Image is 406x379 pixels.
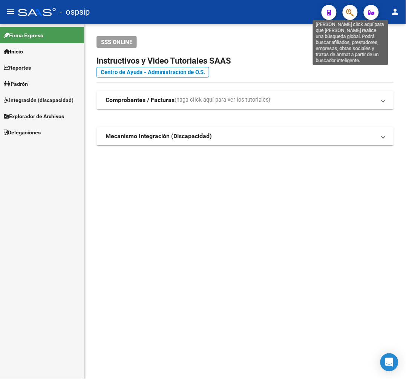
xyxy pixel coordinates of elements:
[4,64,31,72] span: Reportes
[4,47,23,56] span: Inicio
[106,96,175,104] strong: Comprobantes / Facturas
[4,112,64,120] span: Explorador de Archivos
[380,353,398,371] div: Open Intercom Messenger
[97,67,209,78] a: Centro de Ayuda - Administración de O.S.
[4,31,43,40] span: Firma Express
[97,91,394,109] mat-expansion-panel-header: Comprobantes / Facturas(haga click aquí para ver los tutoriales)
[106,132,212,140] strong: Mecanismo Integración (Discapacidad)
[6,7,15,16] mat-icon: menu
[97,36,137,48] button: SSS ONLINE
[60,4,90,20] span: - ospsip
[4,96,74,104] span: Integración (discapacidad)
[97,127,394,145] mat-expansion-panel-header: Mecanismo Integración (Discapacidad)
[4,80,28,88] span: Padrón
[97,54,394,68] h2: Instructivos y Video Tutoriales SAAS
[391,7,400,16] mat-icon: person
[101,39,132,46] span: SSS ONLINE
[4,128,41,137] span: Delegaciones
[175,96,271,104] span: (haga click aquí para ver los tutoriales)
